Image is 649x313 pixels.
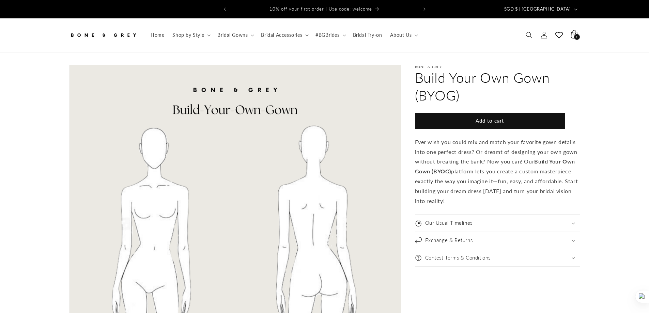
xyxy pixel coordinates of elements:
[261,32,302,38] span: Bridal Accessories
[415,69,580,104] h1: Build Your Own Gown (BYOG)
[500,3,580,16] button: SGD $ | [GEOGRAPHIC_DATA]
[415,65,580,69] p: Bone & Grey
[522,28,537,43] summary: Search
[425,220,473,226] h2: Our Usual Timelines
[425,254,491,261] h2: Contest Terms & Conditions
[66,25,140,45] a: Bone and Grey Bridal
[415,137,580,206] p: Ever wish you could mix and match your favorite gown details into one perfect dress? Or dreamt of...
[417,3,432,16] button: Next announcement
[269,6,372,12] span: 10% off your first order | Use code: welcome
[69,28,137,43] img: Bone and Grey Bridal
[415,249,580,266] summary: Contest Terms & Conditions
[217,3,232,16] button: Previous announcement
[415,215,580,232] summary: Our Usual Timelines
[213,28,257,42] summary: Bridal Gowns
[386,28,421,42] summary: About Us
[151,32,164,38] span: Home
[576,34,578,40] span: 1
[504,6,571,13] span: SGD $ | [GEOGRAPHIC_DATA]
[311,28,349,42] summary: #BGBrides
[415,113,565,129] button: Add to cart
[257,28,311,42] summary: Bridal Accessories
[349,28,386,42] a: Bridal Try-on
[415,232,580,249] summary: Exchange & Returns
[315,32,339,38] span: #BGBrides
[146,28,168,42] a: Home
[425,237,473,244] h2: Exchange & Returns
[172,32,204,38] span: Shop by Style
[217,32,248,38] span: Bridal Gowns
[353,32,382,38] span: Bridal Try-on
[390,32,412,38] span: About Us
[168,28,213,42] summary: Shop by Style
